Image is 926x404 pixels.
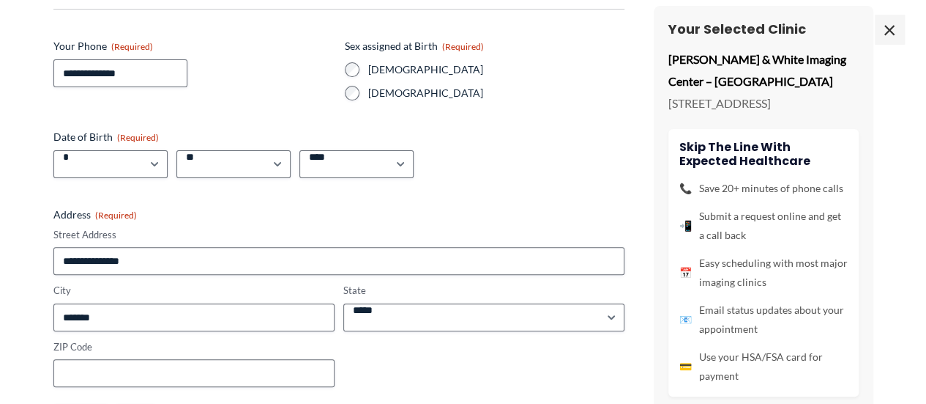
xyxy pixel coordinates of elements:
[875,15,904,44] span: ×
[679,178,692,197] span: 📞
[53,130,159,144] legend: Date of Birth
[53,228,624,242] label: Street Address
[111,41,153,52] span: (Required)
[679,356,692,375] span: 💳
[368,86,624,100] label: [DEMOGRAPHIC_DATA]
[679,253,848,291] li: Easy scheduling with most major imaging clinics
[442,41,484,52] span: (Required)
[53,207,137,222] legend: Address
[345,39,484,54] legend: Sex assigned at Birth
[368,62,624,77] label: [DEMOGRAPHIC_DATA]
[679,216,692,235] span: 📲
[117,132,159,143] span: (Required)
[679,178,848,197] li: Save 20+ minutes of phone calls
[53,340,335,354] label: ZIP Code
[668,48,859,92] p: [PERSON_NAME] & White Imaging Center – [GEOGRAPHIC_DATA]
[343,284,624,298] label: State
[53,284,335,298] label: City
[679,206,848,244] li: Submit a request online and get a call back
[679,262,692,282] span: 📅
[668,92,859,114] p: [STREET_ADDRESS]
[53,39,333,54] label: Your Phone
[95,210,137,221] span: (Required)
[679,347,848,385] li: Use your HSA/FSA card for payment
[679,139,848,167] h4: Skip the line with Expected Healthcare
[679,309,692,328] span: 📧
[679,300,848,338] li: Email status updates about your appointment
[668,21,859,37] h3: Your Selected Clinic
